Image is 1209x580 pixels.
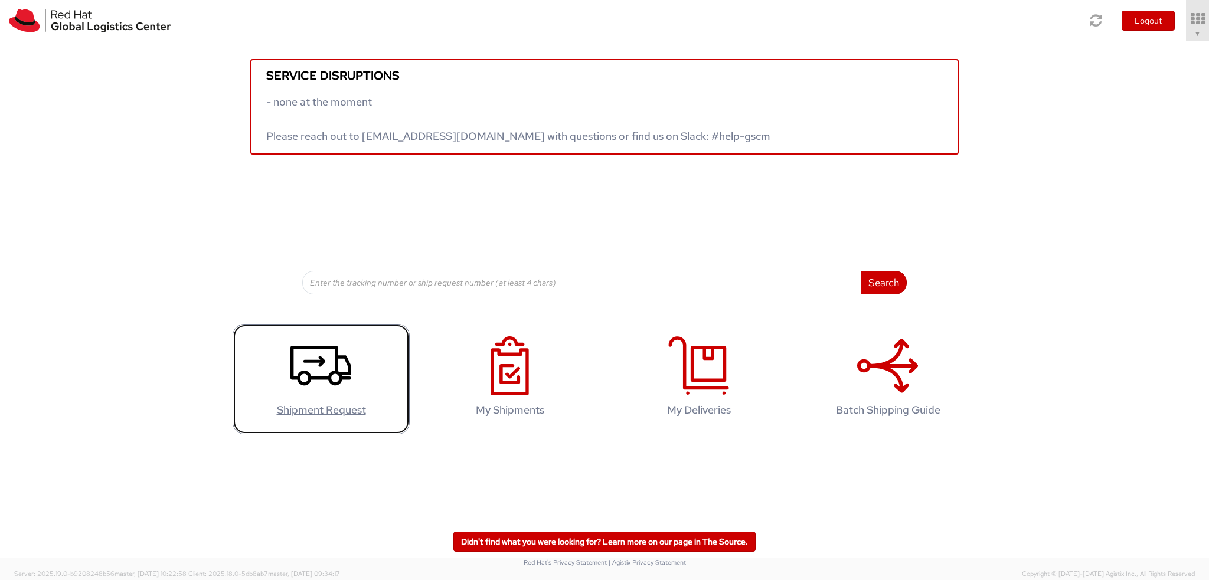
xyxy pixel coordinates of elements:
[1022,569,1195,579] span: Copyright © [DATE]-[DATE] Agistix Inc., All Rights Reserved
[453,532,756,552] a: Didn't find what you were looking for? Learn more on our page in The Source.
[268,569,340,578] span: master, [DATE] 09:34:17
[115,569,187,578] span: master, [DATE] 10:22:58
[302,271,861,294] input: Enter the tracking number or ship request number (at least 4 chars)
[250,59,959,155] a: Service disruptions - none at the moment Please reach out to [EMAIL_ADDRESS][DOMAIN_NAME] with qu...
[812,404,964,416] h4: Batch Shipping Guide
[623,404,775,416] h4: My Deliveries
[434,404,586,416] h4: My Shipments
[524,558,607,566] a: Red Hat's Privacy Statement
[188,569,340,578] span: Client: 2025.18.0-5db8ab7
[9,9,171,32] img: rh-logistics-00dfa346123c4ec078e1.svg
[266,95,770,143] span: - none at the moment Please reach out to [EMAIL_ADDRESS][DOMAIN_NAME] with questions or find us o...
[609,558,686,566] a: | Agistix Privacy Statement
[245,404,397,416] h4: Shipment Request
[799,324,976,434] a: Batch Shipping Guide
[861,271,907,294] button: Search
[1122,11,1175,31] button: Logout
[1194,29,1201,38] span: ▼
[266,69,943,82] h5: Service disruptions
[421,324,599,434] a: My Shipments
[610,324,788,434] a: My Deliveries
[14,569,187,578] span: Server: 2025.19.0-b9208248b56
[233,324,410,434] a: Shipment Request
